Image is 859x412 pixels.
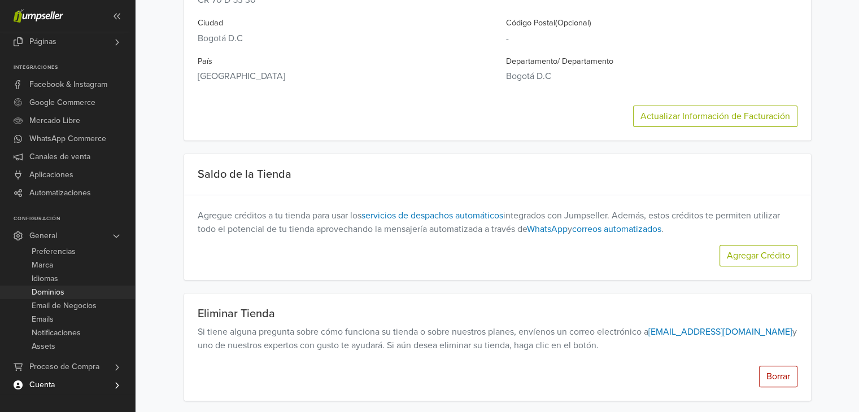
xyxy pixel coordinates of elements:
span: Automatizaciones [29,184,91,202]
label: Ciudad [198,17,223,29]
span: WhatsApp Commerce [29,130,106,148]
span: Preferencias [32,245,76,258]
p: Integraciones [14,64,135,71]
a: servicios de despachos automáticos [361,210,503,221]
label: País [198,55,212,68]
span: Mercado Libre [29,112,80,130]
span: Emails [32,313,54,326]
span: Aplicaciones [29,166,73,184]
button: Actualizar Información de Facturación [633,106,797,127]
div: Bogotá D.C [506,69,797,83]
span: Notificaciones [32,326,81,340]
p: Si tiene alguna pregunta sobre cómo funciona su tienda o sobre nuestros planes, envíenos un corre... [198,325,797,352]
span: Idiomas [32,272,58,286]
span: Páginas [29,33,56,51]
span: Google Commerce [29,94,95,112]
span: Canales de venta [29,148,90,166]
div: [GEOGRAPHIC_DATA] [198,69,489,83]
label: Departamento / Departamento [506,55,613,68]
button: Borrar [759,366,797,387]
h5: Saldo de la Tienda [198,168,498,181]
span: Proceso de Compra [29,358,99,376]
label: Código Postal ( Opcional ) [506,17,591,29]
span: Facebook & Instagram [29,76,107,94]
div: Eliminar Tienda [198,307,797,321]
div: - [506,32,797,45]
span: General [29,227,57,245]
span: Cuenta [29,376,55,394]
a: correos automatizados [572,223,661,235]
a: [EMAIL_ADDRESS][DOMAIN_NAME] [648,326,792,338]
span: Marca [32,258,53,272]
a: Agregar Crédito [720,245,797,266]
span: Dominios [32,286,64,299]
span: Assets [32,340,55,353]
div: Agregue créditos a tu tienda para usar los integrados con Jumpseller. Además, estos créditos te p... [198,209,797,236]
p: Configuración [14,216,135,222]
span: Email de Negocios [32,299,97,313]
div: Bogotá D.C [198,32,489,45]
a: WhatsApp [527,223,568,235]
